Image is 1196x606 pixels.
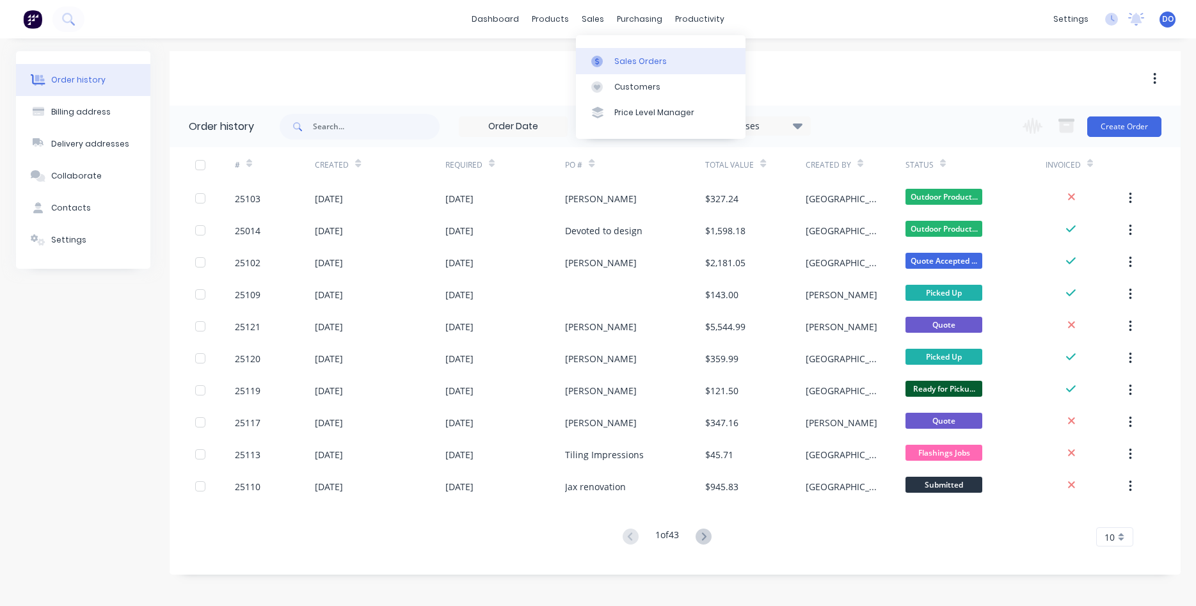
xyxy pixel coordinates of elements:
[905,349,982,365] span: Picked Up
[705,320,746,333] div: $5,544.99
[614,107,694,118] div: Price Level Manager
[445,352,474,365] div: [DATE]
[806,480,880,493] div: [GEOGRAPHIC_DATA]
[905,147,1046,182] div: Status
[705,480,738,493] div: $945.83
[16,128,150,160] button: Delivery addresses
[806,159,851,171] div: Created By
[315,320,343,333] div: [DATE]
[705,416,738,429] div: $347.16
[445,384,474,397] div: [DATE]
[806,224,880,237] div: [GEOGRAPHIC_DATA]
[565,256,637,269] div: [PERSON_NAME]
[806,384,880,397] div: [GEOGRAPHIC_DATA]
[445,224,474,237] div: [DATE]
[51,138,129,150] div: Delivery addresses
[315,192,343,205] div: [DATE]
[1104,530,1115,544] span: 10
[705,448,733,461] div: $45.71
[905,159,934,171] div: Status
[315,256,343,269] div: [DATE]
[235,384,260,397] div: 25119
[565,192,637,205] div: [PERSON_NAME]
[610,10,669,29] div: purchasing
[445,448,474,461] div: [DATE]
[315,416,343,429] div: [DATE]
[705,224,746,237] div: $1,598.18
[445,159,482,171] div: Required
[905,253,982,269] span: Quote Accepted ...
[315,288,343,301] div: [DATE]
[905,189,982,205] span: Outdoor Product...
[565,159,582,171] div: PO #
[235,352,260,365] div: 25120
[576,74,746,100] a: Customers
[445,480,474,493] div: [DATE]
[235,256,260,269] div: 25102
[51,74,106,86] div: Order history
[1047,10,1095,29] div: settings
[16,64,150,96] button: Order history
[705,159,754,171] div: Total Value
[669,10,731,29] div: productivity
[51,202,91,214] div: Contacts
[16,192,150,224] button: Contacts
[905,445,982,461] span: Flashings Jobs
[23,10,42,29] img: Factory
[235,159,240,171] div: #
[705,192,738,205] div: $327.24
[905,381,982,397] span: Ready for Picku...
[565,320,637,333] div: [PERSON_NAME]
[806,352,880,365] div: [GEOGRAPHIC_DATA]
[806,192,880,205] div: [GEOGRAPHIC_DATA]
[313,114,440,140] input: Search...
[459,117,567,136] input: Order Date
[705,147,805,182] div: Total Value
[445,288,474,301] div: [DATE]
[905,221,982,237] span: Outdoor Product...
[51,170,102,182] div: Collaborate
[445,147,566,182] div: Required
[806,288,877,301] div: [PERSON_NAME]
[1162,13,1174,25] span: DO
[1046,147,1126,182] div: Invoiced
[576,100,746,125] a: Price Level Manager
[705,384,738,397] div: $121.50
[525,10,575,29] div: products
[1087,116,1161,137] button: Create Order
[315,384,343,397] div: [DATE]
[565,448,644,461] div: Tiling Impressions
[575,10,610,29] div: sales
[576,48,746,74] a: Sales Orders
[614,56,667,67] div: Sales Orders
[703,119,810,133] div: 20 Statuses
[445,320,474,333] div: [DATE]
[565,147,705,182] div: PO #
[806,256,880,269] div: [GEOGRAPHIC_DATA]
[235,416,260,429] div: 25117
[315,147,445,182] div: Created
[905,285,982,301] span: Picked Up
[565,224,642,237] div: Devoted to design
[905,317,982,333] span: Quote
[905,477,982,493] span: Submitted
[705,288,738,301] div: $143.00
[1046,159,1081,171] div: Invoiced
[445,256,474,269] div: [DATE]
[445,416,474,429] div: [DATE]
[235,480,260,493] div: 25110
[565,416,637,429] div: [PERSON_NAME]
[905,413,982,429] span: Quote
[705,256,746,269] div: $2,181.05
[51,106,111,118] div: Billing address
[235,147,315,182] div: #
[315,352,343,365] div: [DATE]
[565,480,626,493] div: Jax renovation
[315,159,349,171] div: Created
[315,480,343,493] div: [DATE]
[565,352,637,365] div: [PERSON_NAME]
[445,192,474,205] div: [DATE]
[705,352,738,365] div: $359.99
[806,416,877,429] div: [PERSON_NAME]
[465,10,525,29] a: dashboard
